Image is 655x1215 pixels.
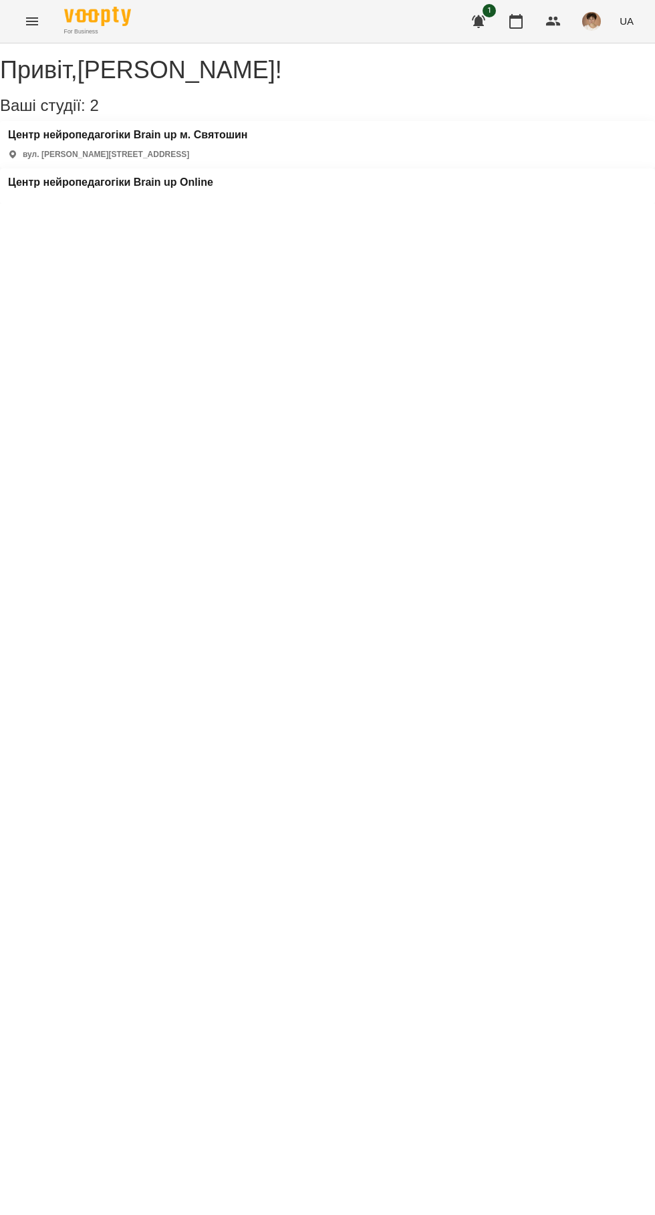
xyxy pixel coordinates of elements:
[64,27,131,36] span: For Business
[614,9,639,33] button: UA
[16,5,48,37] button: Menu
[483,4,496,17] span: 1
[8,129,248,141] a: Центр нейропедагогіки Brain up м. Святошин
[23,149,189,160] p: вул. [PERSON_NAME][STREET_ADDRESS]
[64,7,131,26] img: Voopty Logo
[620,14,634,28] span: UA
[8,176,213,188] a: Центр нейропедагогіки Brain up Online
[90,96,98,114] span: 2
[582,12,601,31] img: 31d4c4074aa92923e42354039cbfc10a.jpg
